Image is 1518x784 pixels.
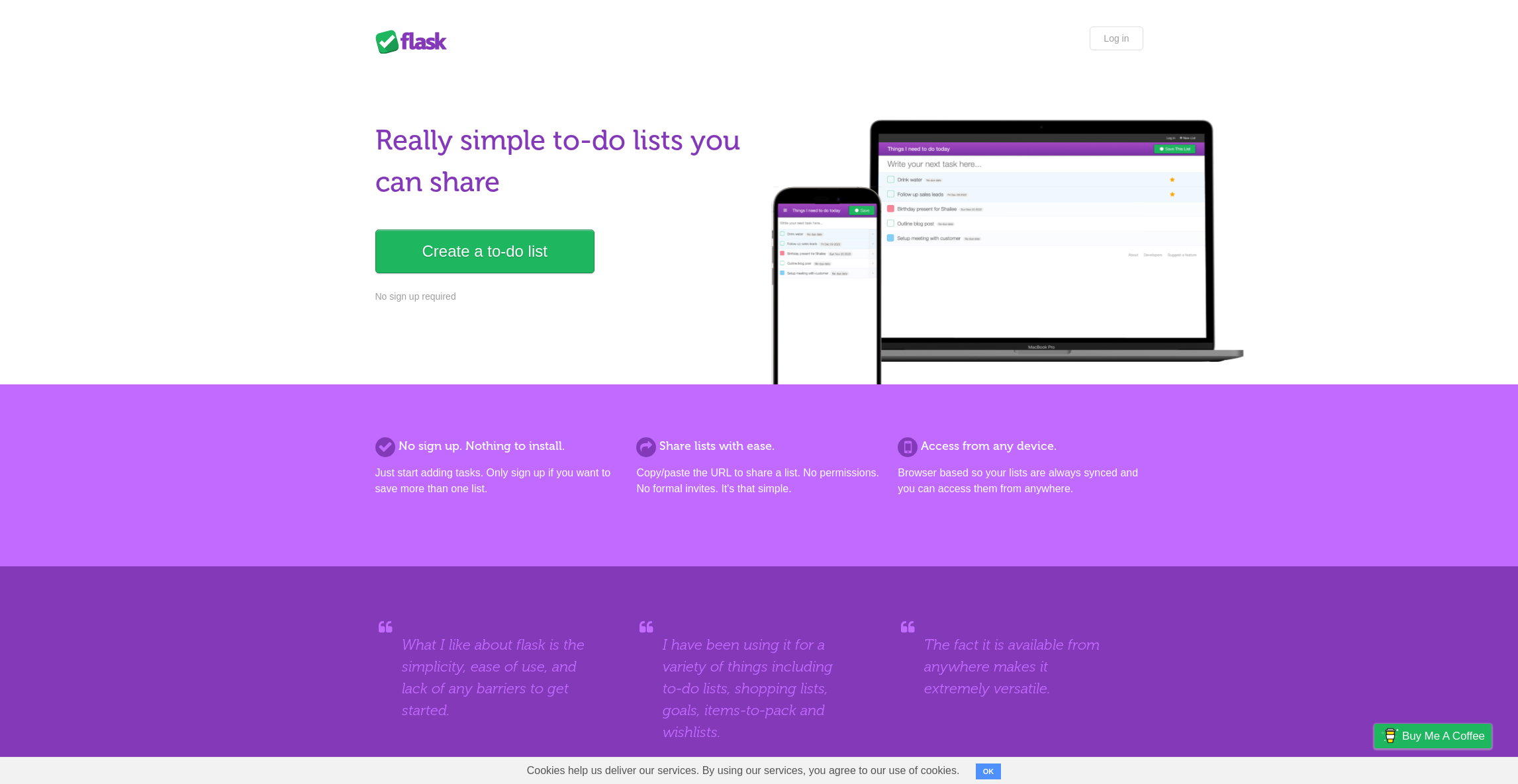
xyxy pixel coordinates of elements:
p: No sign up required [375,290,751,304]
a: Log in [1090,26,1143,50]
img: Buy me a coffee [1381,724,1399,747]
h1: Really simple to-do lists you can share [375,120,751,203]
p: Browser based so your lists are always synced and you can access them from anywhere. [898,465,1143,497]
p: Just start adding tasks. Only sign up if you want to save more than one list. [375,465,620,497]
h2: No sign up. Nothing to install. [375,437,620,455]
a: Create a to-do list [375,230,594,273]
blockquote: I have been using it for a variety of things including to-do lists, shopping lists, goals, items-... [663,634,855,743]
button: OK [976,763,1002,779]
h2: Access from any device. [898,437,1143,455]
p: Copy/paste the URL to share a list. No permissions. No formal invites. It's that simple. [636,465,881,497]
a: Buy me a coffee [1374,724,1492,748]
span: Buy me a coffee [1402,724,1485,748]
span: Cookies help us deliver our services. By using our services, you agree to our use of cookies. [514,758,973,784]
blockquote: The fact it is available from anywhere makes it extremely versatile. [924,634,1116,699]
div: Flask Lists [375,30,455,54]
blockquote: What I like about flask is the simplicity, ease of use, and lack of any barriers to get started. [402,634,594,721]
h2: Share lists with ease. [636,437,881,455]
